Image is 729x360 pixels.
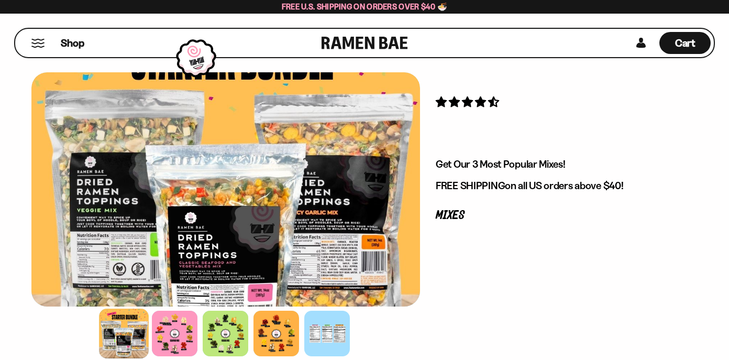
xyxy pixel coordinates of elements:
button: Mobile Menu Trigger [31,39,45,48]
span: 4.71 stars [436,95,501,108]
span: Free U.S. Shipping on Orders over $40 🍜 [282,2,448,12]
strong: FREE SHIPPING [436,179,505,192]
a: Cart [659,29,711,57]
p: Mixes [436,211,682,221]
p: on all US orders above $40! [436,179,682,192]
a: Shop [61,32,84,54]
span: Shop [61,36,84,50]
span: Cart [675,37,695,49]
